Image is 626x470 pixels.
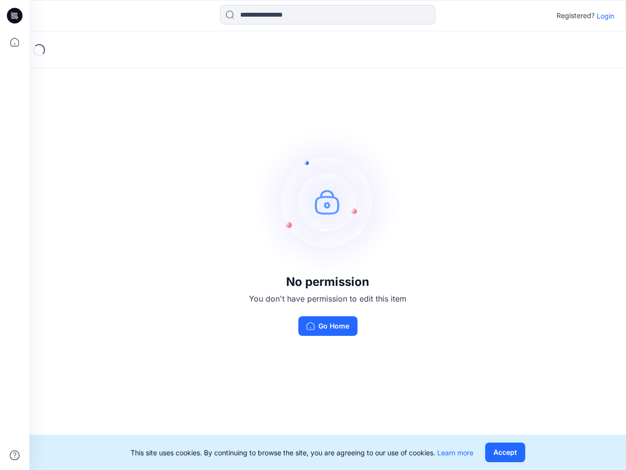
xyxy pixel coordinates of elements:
[254,128,401,275] img: no-perm.svg
[437,448,473,457] a: Learn more
[131,447,473,458] p: This site uses cookies. By continuing to browse the site, you are agreeing to our use of cookies.
[557,10,595,22] p: Registered?
[249,293,406,305] p: You don't have permission to edit this item
[485,443,525,462] button: Accept
[298,316,358,336] button: Go Home
[249,275,406,289] h3: No permission
[597,11,614,21] p: Login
